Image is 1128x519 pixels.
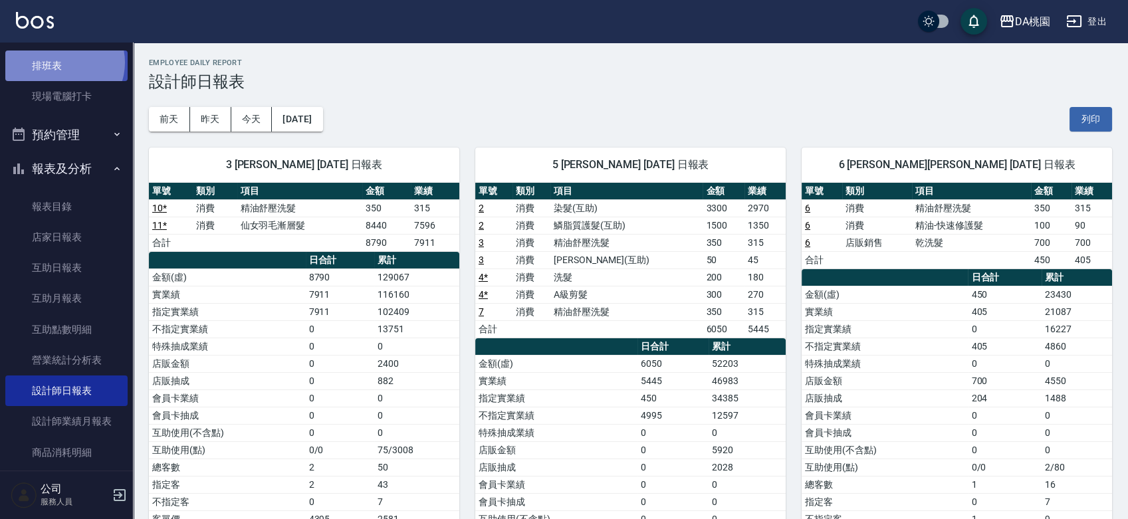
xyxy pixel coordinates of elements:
[709,372,786,389] td: 46983
[805,220,810,231] a: 6
[149,407,306,424] td: 會員卡抽成
[306,286,375,303] td: 7911
[802,183,1112,269] table: a dense table
[968,476,1041,493] td: 1
[637,424,709,441] td: 0
[1042,476,1112,493] td: 16
[475,424,637,441] td: 特殊抽成業績
[193,199,237,217] td: 消費
[703,251,744,268] td: 50
[475,320,512,338] td: 合計
[479,255,484,265] a: 3
[193,217,237,234] td: 消費
[149,234,193,251] td: 合計
[1031,234,1072,251] td: 700
[374,424,459,441] td: 0
[512,251,550,268] td: 消費
[165,158,443,171] span: 3 [PERSON_NAME] [DATE] 日報表
[475,493,637,510] td: 會員卡抽成
[802,476,968,493] td: 總客數
[709,355,786,372] td: 52203
[1072,217,1112,234] td: 90
[968,355,1041,372] td: 0
[1042,372,1112,389] td: 4550
[190,107,231,132] button: 昨天
[744,199,786,217] td: 2970
[802,407,968,424] td: 會員卡業績
[11,482,37,508] img: Person
[1042,338,1112,355] td: 4860
[5,118,128,152] button: 預約管理
[475,476,637,493] td: 會員卡業績
[149,303,306,320] td: 指定實業績
[374,268,459,286] td: 129067
[237,183,362,200] th: 項目
[818,158,1096,171] span: 6 [PERSON_NAME][PERSON_NAME] [DATE] 日報表
[802,389,968,407] td: 店販抽成
[703,217,744,234] td: 1500
[637,338,709,356] th: 日合計
[703,286,744,303] td: 300
[550,199,703,217] td: 染髮(互助)
[237,217,362,234] td: 仙女羽毛漸層髮
[1042,493,1112,510] td: 7
[512,199,550,217] td: 消費
[149,183,193,200] th: 單號
[272,107,322,132] button: [DATE]
[968,303,1041,320] td: 405
[912,199,1031,217] td: 精油舒壓洗髮
[703,183,744,200] th: 金額
[550,217,703,234] td: 鱗脂質護髮(互助)
[802,251,842,268] td: 合計
[411,183,459,200] th: 業績
[149,286,306,303] td: 實業績
[512,268,550,286] td: 消費
[306,372,375,389] td: 0
[637,407,709,424] td: 4995
[306,407,375,424] td: 0
[968,338,1041,355] td: 405
[374,441,459,459] td: 75/3008
[968,269,1041,286] th: 日合計
[1042,320,1112,338] td: 16227
[149,424,306,441] td: 互助使用(不含點)
[968,407,1041,424] td: 0
[5,253,128,283] a: 互助日報表
[968,493,1041,510] td: 0
[802,459,968,476] td: 互助使用(點)
[1031,217,1072,234] td: 100
[703,268,744,286] td: 200
[968,424,1041,441] td: 0
[362,199,411,217] td: 350
[16,12,54,29] img: Logo
[1042,286,1112,303] td: 23430
[374,493,459,510] td: 7
[475,183,512,200] th: 單號
[968,372,1041,389] td: 700
[374,389,459,407] td: 0
[362,183,411,200] th: 金額
[362,234,411,251] td: 8790
[968,286,1041,303] td: 450
[1042,407,1112,424] td: 0
[805,237,810,248] a: 6
[149,58,1112,67] h2: Employee Daily Report
[637,441,709,459] td: 0
[637,493,709,510] td: 0
[703,303,744,320] td: 350
[968,320,1041,338] td: 0
[550,286,703,303] td: A級剪髮
[5,81,128,112] a: 現場電腦打卡
[802,441,968,459] td: 互助使用(不含點)
[149,107,190,132] button: 前天
[306,389,375,407] td: 0
[802,424,968,441] td: 會員卡抽成
[475,355,637,372] td: 金額(虛)
[374,286,459,303] td: 116160
[637,459,709,476] td: 0
[1072,234,1112,251] td: 700
[41,496,108,508] p: 服務人員
[709,424,786,441] td: 0
[5,314,128,345] a: 互助點數明細
[149,389,306,407] td: 會員卡業績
